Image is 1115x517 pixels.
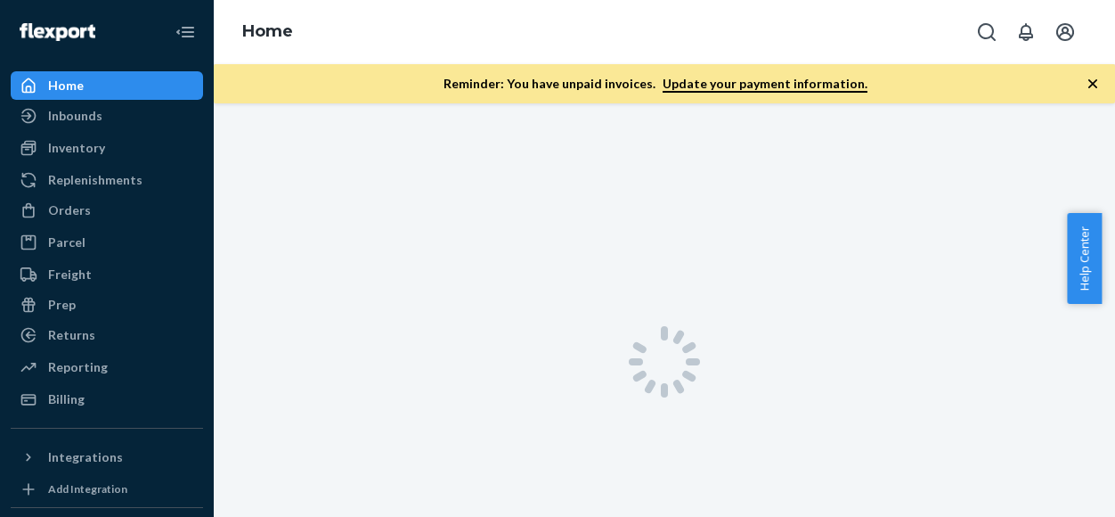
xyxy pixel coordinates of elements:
[228,6,307,58] ol: breadcrumbs
[20,23,95,41] img: Flexport logo
[48,358,108,376] div: Reporting
[48,234,85,251] div: Parcel
[1008,14,1044,50] button: Open notifications
[242,21,293,41] a: Home
[48,448,123,466] div: Integrations
[11,134,203,162] a: Inventory
[167,14,203,50] button: Close Navigation
[11,228,203,257] a: Parcel
[11,443,203,472] button: Integrations
[48,266,92,283] div: Freight
[11,291,203,319] a: Prep
[48,326,95,344] div: Returns
[48,481,127,496] div: Add Integration
[11,353,203,382] a: Reporting
[11,71,203,100] a: Home
[969,14,1005,50] button: Open Search Box
[11,385,203,414] a: Billing
[11,479,203,500] a: Add Integration
[11,321,203,349] a: Returns
[48,201,91,219] div: Orders
[48,139,105,157] div: Inventory
[11,166,203,194] a: Replenishments
[11,260,203,289] a: Freight
[444,75,867,93] p: Reminder: You have unpaid invoices.
[48,296,76,314] div: Prep
[1067,213,1102,304] button: Help Center
[663,76,867,93] a: Update your payment information.
[48,77,84,94] div: Home
[11,102,203,130] a: Inbounds
[48,107,102,125] div: Inbounds
[11,196,203,225] a: Orders
[48,390,85,408] div: Billing
[1047,14,1083,50] button: Open account menu
[48,171,142,189] div: Replenishments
